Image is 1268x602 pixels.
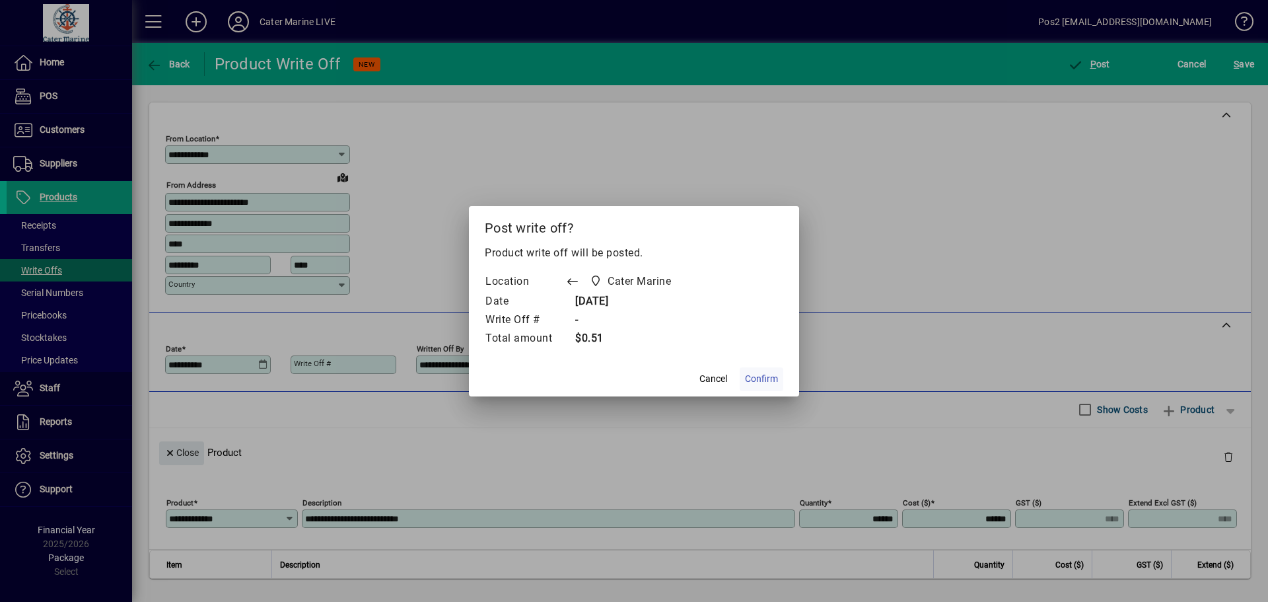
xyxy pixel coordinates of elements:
[485,311,565,330] td: Write Off #
[740,367,783,391] button: Confirm
[692,367,734,391] button: Cancel
[565,293,696,311] td: [DATE]
[608,274,671,289] span: Cater Marine
[699,372,727,386] span: Cancel
[565,311,696,330] td: -
[745,372,778,386] span: Confirm
[469,206,799,245] h2: Post write off?
[586,272,676,291] span: Cater Marine
[485,245,783,261] p: Product write off will be posted.
[565,330,696,348] td: $0.51
[485,330,565,348] td: Total amount
[485,293,565,311] td: Date
[485,272,565,293] td: Location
